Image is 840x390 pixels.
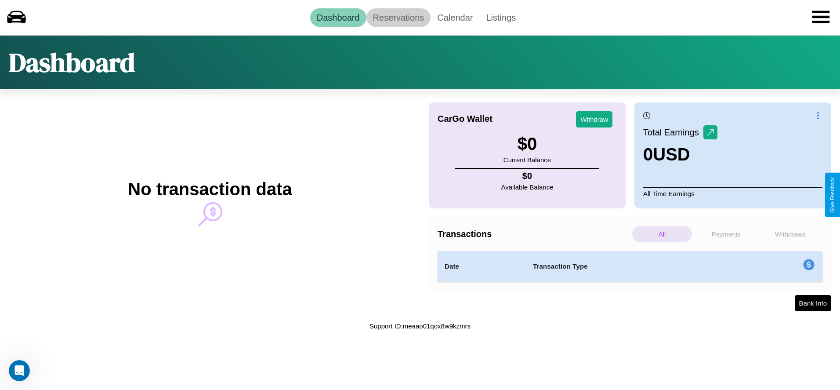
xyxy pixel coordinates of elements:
button: Bank Info [795,295,831,311]
iframe: Intercom live chat [9,360,30,381]
h4: Transaction Type [533,261,731,272]
p: Support ID: meaao01qox8w9kzmrs [369,320,471,332]
button: Withdraw [576,111,612,128]
h4: CarGo Wallet [438,114,492,124]
h4: Date [445,261,519,272]
p: Payments [696,226,756,242]
h4: Transactions [438,229,630,239]
p: Withdraws [760,226,820,242]
p: Available Balance [501,181,554,193]
a: Calendar [431,8,479,27]
h1: Dashboard [9,44,135,80]
h3: 0 USD [643,145,717,164]
h2: No transaction data [128,179,292,199]
a: Dashboard [310,8,366,27]
p: All Time Earnings [643,187,822,200]
p: Current Balance [503,154,551,166]
table: simple table [438,251,822,282]
div: Give Feedback [829,177,836,213]
p: Total Earnings [643,124,703,140]
a: Reservations [366,8,431,27]
p: All [632,226,692,242]
a: Listings [479,8,522,27]
h4: $ 0 [501,171,554,181]
h3: $ 0 [503,134,551,154]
